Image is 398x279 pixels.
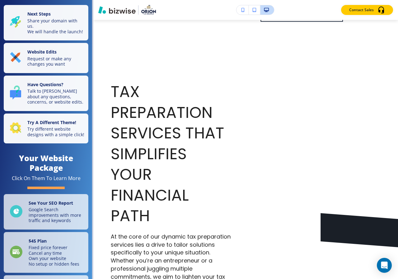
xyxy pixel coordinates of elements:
[12,175,81,182] div: Click On Them To Learn More
[111,81,231,226] p: TAX PREPARATION SERVICES THAT SIMPLIFIES YOUR FINANCIAL PATH
[349,7,374,13] p: Contact Sales
[4,153,88,173] h4: Your Website Package
[141,5,156,15] img: Your Logo
[27,126,85,137] p: Try different website designs with a simple click!
[4,232,88,273] a: $45 PlanFixed price foreverCancel any timeOwn your websiteNo setup or hidden fees
[4,76,88,111] button: Have Questions?Talk to [PERSON_NAME] about any questions, concerns, or website edits.
[27,11,51,17] strong: Next Steps
[27,81,63,87] strong: Have Questions?
[29,238,47,244] strong: $ 45 Plan
[27,49,57,55] strong: Website Edits
[4,5,88,40] button: Next StepsShare your domain with us.We will handle the launch!
[29,245,79,267] p: Fixed price forever Cancel any time Own your website No setup or hidden fees
[4,194,88,230] a: See Your SEO ReportGoogle Search improvements with more traffic and keywords
[341,5,393,15] button: Contact Sales
[27,56,85,67] p: Request or make any changes you want
[4,43,88,73] button: Website EditsRequest or make any changes you want
[29,200,73,206] strong: See Your SEO Report
[4,114,88,144] button: Try A Different Theme!Try different website designs with a simple click!
[29,207,85,223] p: Google Search improvements with more traffic and keywords
[98,6,136,14] img: Bizwise Logo
[27,119,76,125] strong: Try A Different Theme!
[27,18,85,35] p: Share your domain with us. We will handle the launch!
[377,258,392,273] div: Open Intercom Messenger
[27,88,85,105] p: Talk to [PERSON_NAME] about any questions, concerns, or website edits.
